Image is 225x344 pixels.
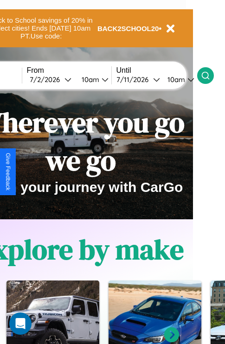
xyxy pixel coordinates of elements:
button: 10am [74,75,111,84]
div: Open Intercom Messenger [9,312,32,335]
div: 10am [163,75,187,84]
div: 10am [77,75,102,84]
div: 7 / 11 / 2026 [116,75,153,84]
div: 7 / 2 / 2026 [30,75,64,84]
div: Give Feedback [5,153,11,191]
button: 10am [160,75,197,84]
b: BACK2SCHOOL20 [97,25,159,32]
label: From [27,66,111,75]
label: Until [116,66,197,75]
button: 7/2/2026 [27,75,74,84]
